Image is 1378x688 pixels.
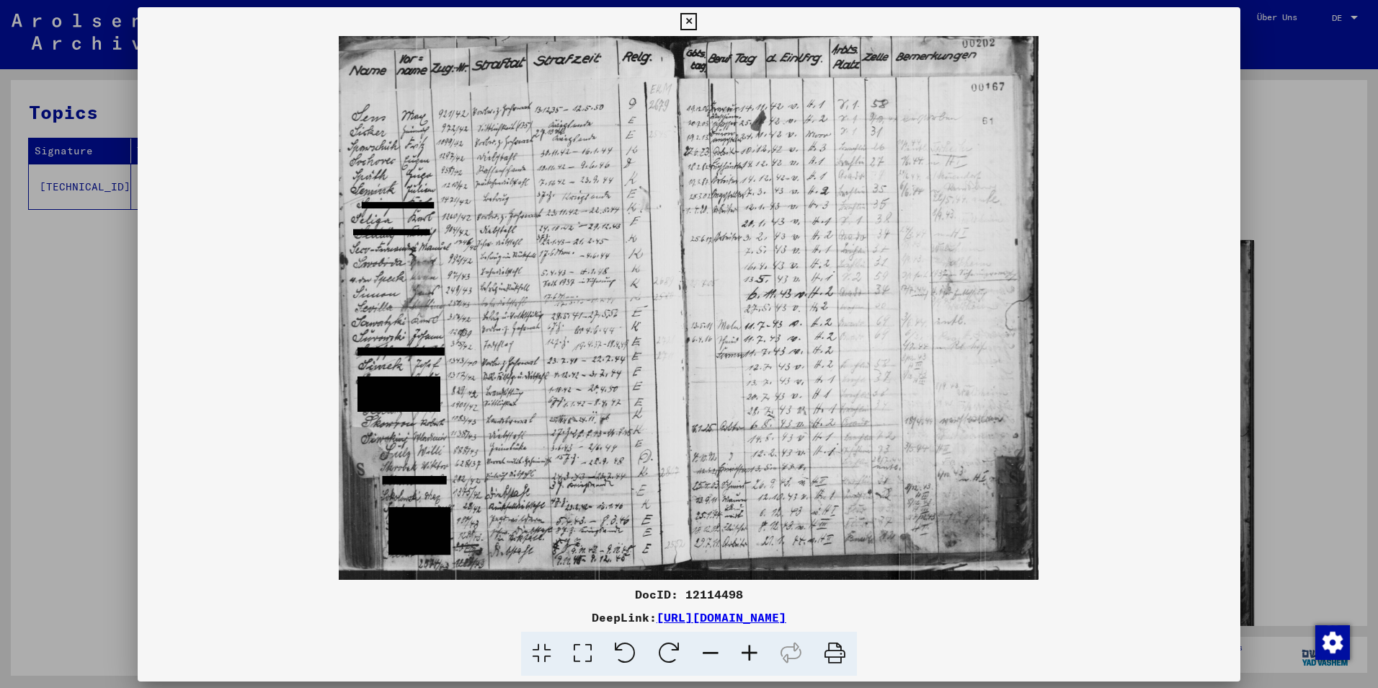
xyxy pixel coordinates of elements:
[138,609,1240,626] div: DeepLink:
[657,610,786,625] a: [URL][DOMAIN_NAME]
[138,36,1240,580] img: 001.jpg
[1315,625,1350,660] img: Zustimmung ändern
[1315,625,1349,659] div: Zustimmung ändern
[138,586,1240,603] div: DocID: 12114498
